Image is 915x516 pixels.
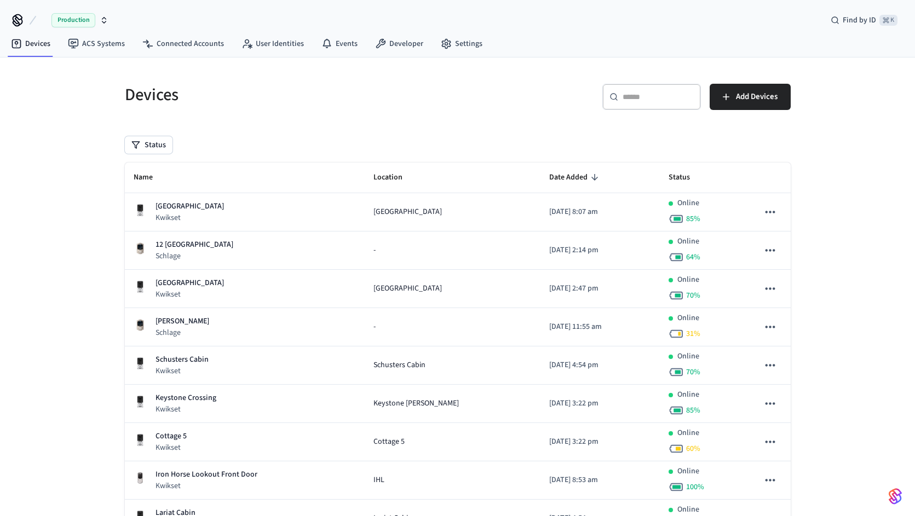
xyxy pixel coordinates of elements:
[134,280,147,293] img: Kwikset Halo Touchscreen Wifi Enabled Smart Lock, Polished Chrome, Front
[686,213,700,224] span: 85 %
[879,15,897,26] span: ⌘ K
[156,201,224,212] p: [GEOGRAPHIC_DATA]
[549,283,651,294] p: [DATE] 2:47 pm
[156,404,216,415] p: Kwikset
[686,252,700,263] span: 64 %
[549,169,602,186] span: Date Added
[686,482,704,492] span: 100 %
[736,90,778,104] span: Add Devices
[156,327,209,338] p: Schlage
[134,357,147,370] img: Kwikset Halo Touchscreen Wifi Enabled Smart Lock, Polished Chrome, Front
[134,318,147,332] img: Schlage Sense Smart Deadbolt with Camelot Trim, Front
[677,504,699,515] p: Online
[156,316,209,327] p: [PERSON_NAME]
[686,367,700,378] span: 70 %
[2,34,59,54] a: Devices
[156,354,209,366] p: Schusters Cabin
[843,15,876,26] span: Find by ID
[373,436,405,448] span: Cottage 5
[373,169,417,186] span: Location
[549,245,651,256] p: [DATE] 2:14 pm
[125,84,451,106] h5: Devices
[677,427,699,439] p: Online
[156,469,257,480] p: Iron Horse Lookout Front Door
[677,312,699,324] p: Online
[686,443,700,454] span: 60 %
[373,321,376,333] span: -
[156,212,224,223] p: Kwikset
[156,277,224,289] p: [GEOGRAPHIC_DATA]
[373,283,442,294] span: [GEOGRAPHIC_DATA]
[373,360,425,371] span: Schusters Cabin
[677,198,699,209] p: Online
[156,289,224,300] p: Kwikset
[677,351,699,362] p: Online
[677,389,699,401] p: Online
[373,398,459,409] span: Keystone [PERSON_NAME]
[549,398,651,409] p: [DATE] 3:22 pm
[134,34,233,54] a: Connected Accounts
[549,360,651,371] p: [DATE] 4:54 pm
[549,474,651,486] p: [DATE] 8:53 am
[156,480,257,491] p: Kwikset
[677,466,699,477] p: Online
[156,442,187,453] p: Kwikset
[51,13,95,27] span: Production
[373,474,384,486] span: IHL
[156,392,216,404] p: Keystone Crossing
[677,274,699,286] p: Online
[233,34,313,54] a: User Identities
[710,84,791,110] button: Add Devices
[156,431,187,442] p: Cottage 5
[373,206,442,218] span: [GEOGRAPHIC_DATA]
[686,405,700,416] span: 85 %
[134,472,147,485] img: Yale Assure Touchscreen Wifi Smart Lock, Satin Nickel, Front
[125,136,172,154] button: Status
[59,34,134,54] a: ACS Systems
[549,321,651,333] p: [DATE] 11:55 am
[686,328,700,339] span: 31 %
[156,366,209,376] p: Kwikset
[686,290,700,301] span: 70 %
[669,169,704,186] span: Status
[134,204,147,217] img: Kwikset Halo Touchscreen Wifi Enabled Smart Lock, Polished Chrome, Front
[313,34,366,54] a: Events
[134,242,147,255] img: Schlage Sense Smart Deadbolt with Camelot Trim, Front
[889,488,902,505] img: SeamLogoGradient.69752ec5.svg
[134,169,167,186] span: Name
[822,10,906,30] div: Find by ID⌘ K
[156,251,233,262] p: Schlage
[366,34,432,54] a: Developer
[134,433,147,447] img: Kwikset Halo Touchscreen Wifi Enabled Smart Lock, Polished Chrome, Front
[549,206,651,218] p: [DATE] 8:07 am
[677,236,699,247] p: Online
[432,34,491,54] a: Settings
[549,436,651,448] p: [DATE] 3:22 pm
[156,239,233,251] p: 12 [GEOGRAPHIC_DATA]
[134,395,147,408] img: Kwikset Halo Touchscreen Wifi Enabled Smart Lock, Polished Chrome, Front
[373,245,376,256] span: -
